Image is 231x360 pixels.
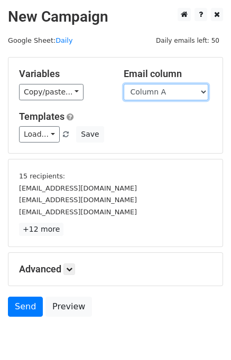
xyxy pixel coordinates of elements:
[19,84,84,100] a: Copy/paste...
[19,196,137,204] small: [EMAIL_ADDRESS][DOMAIN_NAME]
[124,68,212,80] h5: Email column
[8,297,43,317] a: Send
[45,297,92,317] a: Preview
[19,172,65,180] small: 15 recipients:
[19,126,60,143] a: Load...
[152,35,223,46] span: Daily emails left: 50
[178,309,231,360] iframe: Chat Widget
[19,223,63,236] a: +12 more
[76,126,104,143] button: Save
[56,36,72,44] a: Daily
[19,111,64,122] a: Templates
[19,68,108,80] h5: Variables
[19,208,137,216] small: [EMAIL_ADDRESS][DOMAIN_NAME]
[152,36,223,44] a: Daily emails left: 50
[19,263,212,275] h5: Advanced
[8,36,72,44] small: Google Sheet:
[19,184,137,192] small: [EMAIL_ADDRESS][DOMAIN_NAME]
[8,8,223,26] h2: New Campaign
